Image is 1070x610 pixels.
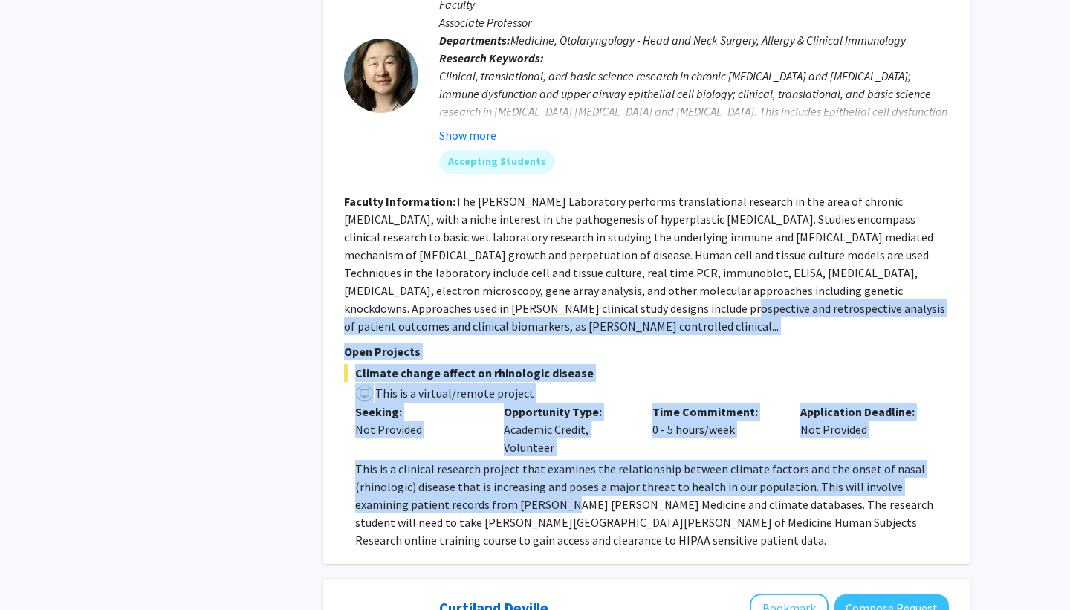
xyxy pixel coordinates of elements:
[439,33,510,48] b: Departments:
[344,364,949,382] span: Climate change affect on rhinologic disease
[439,126,496,144] button: Show more
[355,403,481,421] p: Seeking:
[374,386,534,400] span: This is a virtual/remote project
[344,194,945,334] fg-read-more: The [PERSON_NAME] Laboratory performs translational research in the area of chronic [MEDICAL_DATA...
[344,343,949,360] p: Open Projects
[439,150,555,174] mat-chip: Accepting Students
[344,194,455,209] b: Faculty Information:
[641,403,790,456] div: 0 - 5 hours/week
[510,33,906,48] span: Medicine, Otolaryngology - Head and Neck Surgery, Allergy & Clinical Immunology
[800,403,927,421] p: Application Deadline:
[355,460,949,549] p: This is a clinical research project that examines the relationship between climate factors and th...
[652,403,779,421] p: Time Commitment:
[493,403,641,456] div: Academic Credit, Volunteer
[789,403,938,456] div: Not Provided
[439,13,949,31] p: Associate Professor
[439,67,949,156] div: Clinical, translational, and basic science research in chronic [MEDICAL_DATA] and [MEDICAL_DATA];...
[439,51,544,65] b: Research Keywords:
[11,543,63,599] iframe: Chat
[355,421,481,438] div: Not Provided
[504,403,630,421] p: Opportunity Type:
